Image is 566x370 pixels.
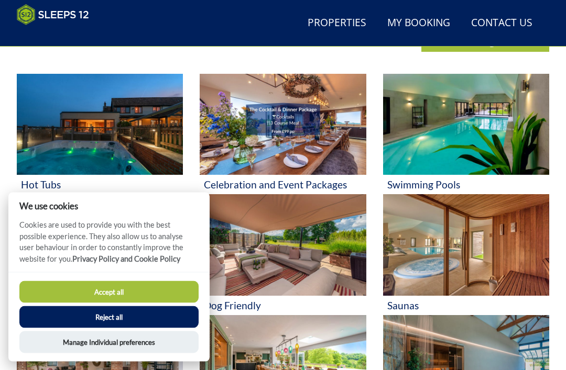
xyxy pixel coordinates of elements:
[200,74,366,175] img: 'Celebration and Event Packages' - Large Group Accommodation Holiday Ideas
[19,281,199,303] button: Accept all
[200,195,366,296] img: 'Dog Friendly' - Large Group Accommodation Holiday Ideas
[387,180,545,190] h3: Swimming Pools
[19,331,199,353] button: Manage Individual preferences
[200,195,366,315] a: 'Dog Friendly' - Large Group Accommodation Holiday Ideas Dog Friendly
[72,254,180,263] a: Privacy Policy and Cookie Policy
[467,12,537,35] a: Contact Us
[303,12,371,35] a: Properties
[204,300,362,311] h3: Dog Friendly
[8,201,210,211] h2: We use cookies
[200,74,366,195] a: 'Celebration and Event Packages' - Large Group Accommodation Holiday Ideas Celebration and Event ...
[383,195,549,315] a: 'Saunas' - Large Group Accommodation Holiday Ideas Saunas
[12,31,122,40] iframe: Customer reviews powered by Trustpilot
[8,219,210,272] p: Cookies are used to provide you with the best possible experience. They also allow us to analyse ...
[21,180,179,190] h3: Hot Tubs
[383,12,454,35] a: My Booking
[17,74,183,175] img: 'Hot Tubs' - Large Group Accommodation Holiday Ideas
[204,180,362,190] h3: Celebration and Event Packages
[383,195,549,296] img: 'Saunas' - Large Group Accommodation Holiday Ideas
[17,4,89,25] img: Sleeps 12
[17,74,183,195] a: 'Hot Tubs' - Large Group Accommodation Holiday Ideas Hot Tubs
[383,74,549,195] a: 'Swimming Pools' - Large Group Accommodation Holiday Ideas Swimming Pools
[387,300,545,311] h3: Saunas
[383,74,549,175] img: 'Swimming Pools' - Large Group Accommodation Holiday Ideas
[19,306,199,328] button: Reject all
